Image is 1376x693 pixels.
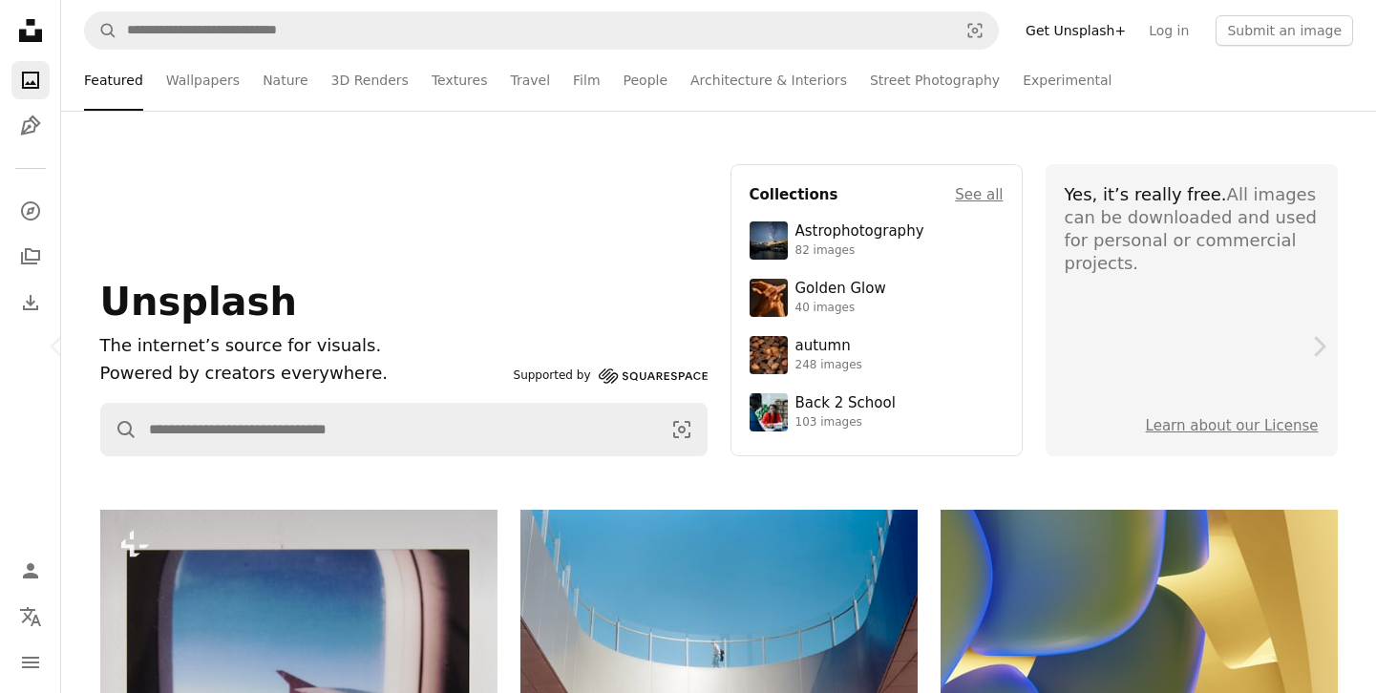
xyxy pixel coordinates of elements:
[11,238,50,276] a: Collections
[750,393,1004,431] a: Back 2 School103 images
[514,365,708,388] a: Supported by
[100,332,506,360] h1: The internet’s source for visuals.
[520,633,918,650] a: Modern architecture with a person on a balcony
[11,61,50,99] a: Photos
[11,107,50,145] a: Illustrations
[795,301,886,316] div: 40 images
[1216,15,1353,46] button: Submit an image
[657,404,707,455] button: Visual search
[750,279,1004,317] a: Golden Glow40 images
[955,183,1003,206] a: See all
[795,415,896,430] div: 103 images
[795,243,924,259] div: 82 images
[1065,184,1227,204] span: Yes, it’s really free.
[1014,15,1137,46] a: Get Unsplash+
[85,12,117,49] button: Search Unsplash
[11,552,50,590] a: Log in / Sign up
[166,50,240,111] a: Wallpapers
[795,358,862,373] div: 248 images
[11,192,50,230] a: Explore
[941,633,1338,650] a: Abstract organic shapes with blue and yellow gradients
[750,336,1004,374] a: autumn248 images
[1137,15,1200,46] a: Log in
[690,50,847,111] a: Architecture & Interiors
[795,394,896,413] div: Back 2 School
[1261,255,1376,438] a: Next
[750,221,788,260] img: photo-1538592487700-be96de73306f
[795,337,862,356] div: autumn
[101,404,138,455] button: Search Unsplash
[870,50,1000,111] a: Street Photography
[100,403,708,456] form: Find visuals sitewide
[100,360,506,388] p: Powered by creators everywhere.
[573,50,600,111] a: Film
[624,50,668,111] a: People
[1023,50,1111,111] a: Experimental
[11,598,50,636] button: Language
[1146,417,1319,434] a: Learn about our License
[795,280,886,299] div: Golden Glow
[750,336,788,374] img: photo-1637983927634-619de4ccecac
[1065,183,1319,275] div: All images can be downloaded and used for personal or commercial projects.
[263,50,307,111] a: Nature
[750,183,838,206] h4: Collections
[432,50,488,111] a: Textures
[795,222,924,241] div: Astrophotography
[100,280,297,324] span: Unsplash
[11,643,50,682] button: Menu
[750,221,1004,260] a: Astrophotography82 images
[952,12,998,49] button: Visual search
[331,50,409,111] a: 3D Renders
[510,50,550,111] a: Travel
[84,11,999,50] form: Find visuals sitewide
[750,393,788,431] img: premium_photo-1683135218355-6d72011bf303
[750,279,788,317] img: premium_photo-1754759085924-d6c35cb5b7a4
